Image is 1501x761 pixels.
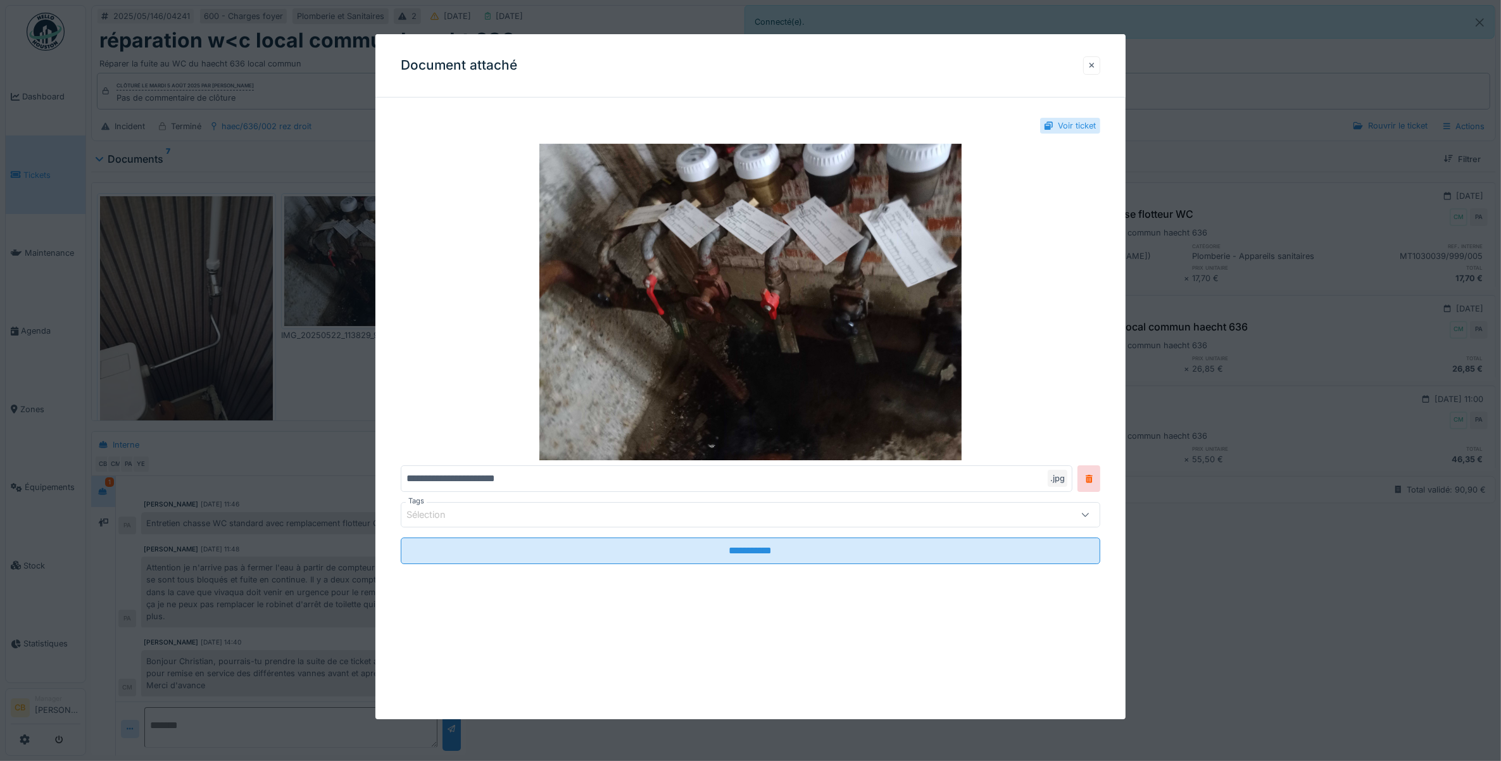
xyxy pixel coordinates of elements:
[1058,120,1096,132] div: Voir ticket
[401,144,1101,460] img: 78dd0139-d3e4-4102-87b7-db6ef26f3f5a-IMG_20250522_113829_925.jpg
[1048,470,1067,487] div: .jpg
[406,508,463,522] div: Sélection
[401,58,517,73] h3: Document attaché
[406,496,427,506] label: Tags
